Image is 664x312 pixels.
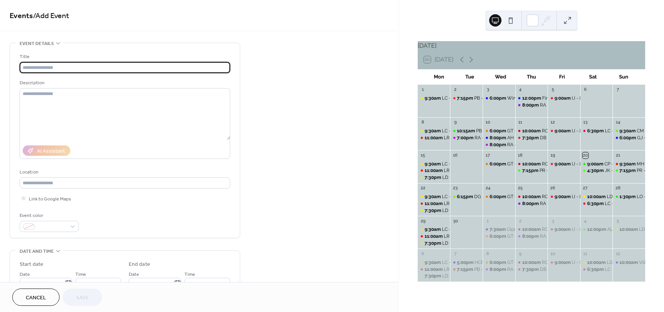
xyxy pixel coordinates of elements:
[420,218,426,224] div: 29
[418,167,450,174] div: LR - Yoga group
[418,41,645,50] div: [DATE]
[507,233,551,240] div: GT - Private Meeting
[578,69,608,85] div: Sat
[550,152,556,158] div: 19
[515,167,548,174] div: PR - Private meeting
[516,69,547,85] div: Thu
[420,152,426,158] div: 15
[587,259,607,266] span: 10:00am
[539,167,583,174] div: PR - Private meeting
[587,194,607,200] span: 10:00am
[615,185,621,191] div: 28
[548,194,580,200] div: IJ - St Johns church
[485,87,491,93] div: 3
[522,135,540,141] span: 7:30pm
[457,128,476,134] span: 10:15am
[424,69,455,85] div: Mon
[550,120,556,125] div: 12
[572,194,661,200] div: IJ - [GEOGRAPHIC_DATA][PERSON_NAME]
[418,266,450,273] div: LR - Yoga group
[475,259,515,266] div: HCRR - Committee
[452,218,458,224] div: 30
[587,226,607,233] span: 12:00pm
[485,251,491,257] div: 8
[515,194,548,200] div: RC - Yoga
[515,266,548,273] div: DB - Men's club
[452,152,458,158] div: 16
[425,259,442,266] span: 9:30am
[583,152,588,158] div: 20
[418,259,450,266] div: LC - Pilates
[615,87,621,93] div: 7
[483,161,515,167] div: GT - Private Meeting
[548,95,580,102] div: IJ - St Johns church
[20,247,54,255] span: Date and time
[580,226,613,233] div: AL - Private Party
[547,69,578,85] div: Fri
[490,233,507,240] span: 6:00pm
[515,135,548,141] div: DB - Men's club
[450,95,483,102] div: PB - Art group
[425,273,442,279] span: 7:30pm
[75,270,86,279] span: Time
[457,135,475,141] span: 7:00pm
[542,95,594,102] div: Fire Extinguisher Testing
[518,185,523,191] div: 25
[450,135,483,141] div: RA - Band Practice
[20,79,229,87] div: Description
[420,185,426,191] div: 22
[425,174,442,181] span: 7:30pm
[607,259,658,266] div: LD - Messiah Rehearsal
[418,207,450,214] div: LD - Choir practice
[613,226,645,233] div: LD - Messiah Rehearsal
[522,259,542,266] span: 10:00am
[418,174,450,181] div: LD - Choir practice
[442,240,483,247] div: LD - Choir practice
[425,135,444,141] span: 11:00am
[483,226,515,233] div: Closed for Maintenance
[444,266,478,273] div: LR - Yoga group
[613,167,645,174] div: PR - Private meeting
[444,233,478,240] div: LR - Yoga group
[425,266,444,273] span: 11:00am
[457,259,475,266] span: 5:00pm
[452,185,458,191] div: 23
[583,87,588,93] div: 6
[580,167,613,174] div: JK - Private party
[572,226,661,233] div: IJ - [GEOGRAPHIC_DATA][PERSON_NAME]
[442,194,466,200] div: LC - Pilates
[425,194,442,200] span: 9:30am
[20,40,54,48] span: Event details
[619,135,637,141] span: 6:00pm
[184,270,195,279] span: Time
[613,259,645,266] div: Village Harvest Lunch
[619,161,637,167] span: 9:30am
[418,273,450,279] div: LD - Choir practice
[12,289,60,306] a: Cancel
[485,218,491,224] div: 1
[619,259,639,266] span: 10:00am
[483,135,515,141] div: AH - Parish Council
[515,95,548,102] div: Fire Extinguisher Testing
[444,135,478,141] div: LR - Yoga group
[425,207,442,214] span: 7:30pm
[587,167,605,174] span: 4:30pm
[542,161,563,167] div: RC - Yoga
[518,120,523,125] div: 11
[580,194,613,200] div: LD - Messiah Rehearsal
[425,240,442,247] span: 7:30pm
[483,128,515,134] div: GT - Private Meeting
[507,226,558,233] div: Closed for Maintenance
[515,161,548,167] div: RC - Yoga
[483,259,515,266] div: GT - Private Meeting
[490,135,507,141] span: 8:00pm
[615,120,621,125] div: 14
[418,161,450,167] div: LC - Pilates
[425,128,442,134] span: 9:30am
[33,8,69,23] span: / Add Event
[515,200,548,207] div: RA - Band Practice (Thu)
[613,128,645,134] div: CM - Private Meeting
[583,218,588,224] div: 4
[490,128,507,134] span: 6:00pm
[20,168,229,176] div: Location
